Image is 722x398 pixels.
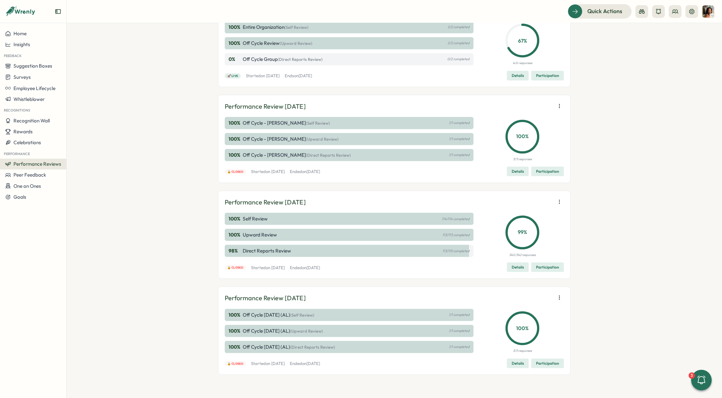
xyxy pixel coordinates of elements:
[507,262,529,272] button: Details
[290,328,323,334] span: (Upward Review)
[243,311,314,319] p: Off Cycle [DATE] (AL)
[689,372,695,379] div: 3
[243,40,312,47] p: Off Cycle Review
[290,344,335,350] span: (Direct Reports Review)
[246,73,280,79] p: Started on [DATE]
[243,24,308,31] p: Entire Organization
[284,25,308,30] span: (Self Review)
[227,265,244,270] span: 🔒 Closed
[536,71,559,80] span: Participation
[513,348,532,353] p: 3/3 responses
[13,63,52,69] span: Suggestion Boxes
[229,215,241,222] p: 100 %
[229,136,241,143] p: 100 %
[449,121,470,125] p: 1/1 completed
[243,56,323,63] p: Off Cycle Group
[531,167,564,176] button: Participation
[243,247,291,254] p: Direct Reports Review
[509,253,536,258] p: 340/342 responses
[507,71,529,80] button: Details
[536,263,559,272] span: Participation
[507,359,529,368] button: Details
[229,120,241,127] p: 100 %
[449,329,470,333] p: 1/1 completed
[243,215,268,222] p: Self Review
[225,197,306,207] p: Performance Review [DATE]
[512,167,524,176] span: Details
[507,37,538,45] p: 67 %
[513,157,532,162] p: 3/3 responses
[448,25,470,29] p: 2/2 completed
[13,85,55,91] span: Employee Lifecycle
[507,324,538,332] p: 100 %
[55,8,61,15] button: Expand sidebar
[513,61,532,66] p: 4/6 responses
[229,152,241,159] p: 100 %
[251,361,285,367] p: Started on [DATE]
[512,71,524,80] span: Details
[512,359,524,368] span: Details
[442,217,470,221] p: 114/114 completed
[290,265,320,271] p: Ended on [DATE]
[243,231,277,238] p: Upward Review
[227,74,239,78] span: 🚀 Live
[568,4,632,18] button: Quick Actions
[13,118,50,124] span: Recognition Wall
[229,311,241,319] p: 100 %
[449,313,470,317] p: 1/1 completed
[229,344,241,351] p: 100 %
[243,344,335,351] p: Off Cycle [DATE] (AL)
[443,233,470,237] p: 113/113 completed
[227,170,244,174] span: 🔒 Closed
[280,41,312,46] span: (Upward Review)
[448,57,470,61] p: 0/2 completed
[507,228,538,236] p: 99 %
[512,263,524,272] span: Details
[13,194,26,200] span: Goals
[229,231,241,238] p: 100 %
[702,5,714,18] img: Viveca Riley
[536,167,559,176] span: Participation
[13,183,41,189] span: One on Ones
[243,152,351,159] p: Off Cycle - [PERSON_NAME]
[229,328,241,335] p: 100 %
[243,328,323,335] p: Off Cycle [DATE] (AL)
[536,359,559,368] span: Participation
[290,169,320,175] p: Ended on [DATE]
[691,370,712,390] button: 3
[251,265,285,271] p: Started on [DATE]
[13,172,46,178] span: Peer Feedback
[448,41,470,45] p: 2/2 completed
[13,129,33,135] span: Rewards
[449,153,470,157] p: 1/1 completed
[243,120,330,127] p: Off Cycle - [PERSON_NAME]
[290,361,320,367] p: Ended on [DATE]
[13,96,45,102] span: Whistleblower
[285,73,312,79] p: Ends on [DATE]
[227,361,244,366] span: 🔒 Closed
[290,312,314,318] span: (Self Review)
[225,102,306,112] p: Performance Review [DATE]
[507,133,538,141] p: 100 %
[531,262,564,272] button: Participation
[225,293,306,303] p: Performance Review [DATE]
[278,57,323,62] span: (Direct Reports Review)
[306,120,330,126] span: (Self Review)
[229,56,241,63] p: 0 %
[243,136,339,143] p: Off Cycle - [PERSON_NAME]
[251,169,285,175] p: Started on [DATE]
[449,137,470,141] p: 1/1 completed
[443,249,470,253] p: 113/115 completed
[306,137,339,142] span: (Upward Review)
[587,7,622,15] span: Quick Actions
[229,40,241,47] p: 100 %
[13,30,27,37] span: Home
[229,24,241,31] p: 100 %
[13,161,61,167] span: Performance Reviews
[531,359,564,368] button: Participation
[531,71,564,80] button: Participation
[229,247,241,254] p: 98 %
[13,139,41,145] span: Celebrations
[449,345,470,349] p: 1/1 completed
